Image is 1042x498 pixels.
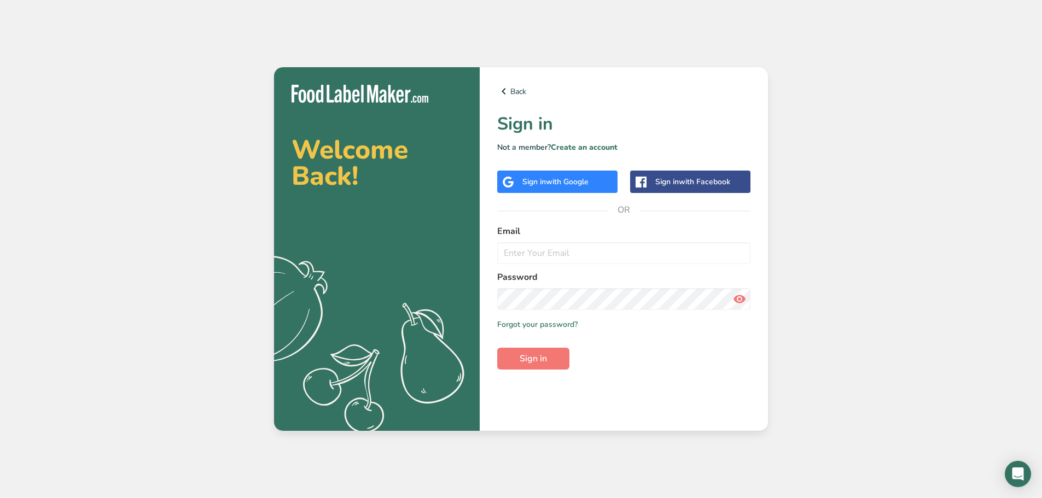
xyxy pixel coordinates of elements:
[522,176,589,188] div: Sign in
[546,177,589,187] span: with Google
[292,137,462,189] h2: Welcome Back!
[497,348,569,370] button: Sign in
[292,85,428,103] img: Food Label Maker
[1005,461,1031,487] div: Open Intercom Messenger
[497,142,750,153] p: Not a member?
[520,352,547,365] span: Sign in
[497,85,750,98] a: Back
[608,194,641,226] span: OR
[497,225,750,238] label: Email
[679,177,730,187] span: with Facebook
[497,271,750,284] label: Password
[551,142,618,153] a: Create an account
[497,319,578,330] a: Forgot your password?
[497,111,750,137] h1: Sign in
[655,176,730,188] div: Sign in
[497,242,750,264] input: Enter Your Email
